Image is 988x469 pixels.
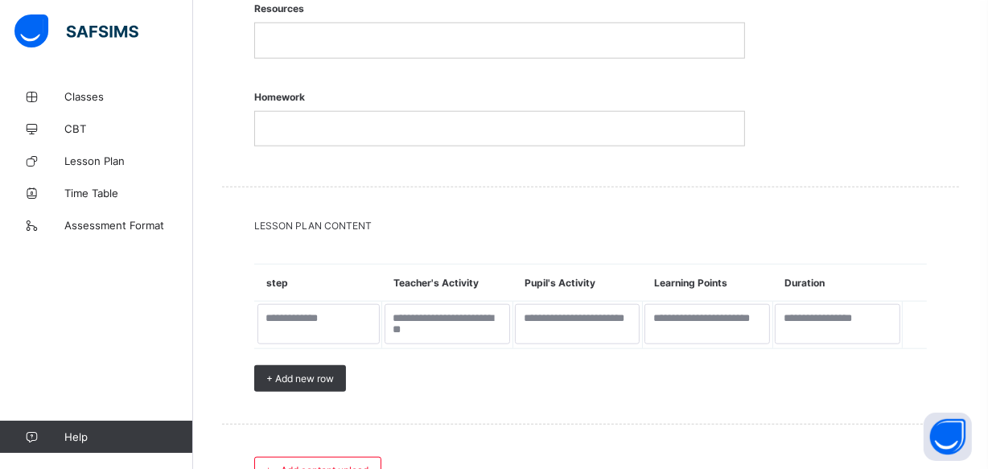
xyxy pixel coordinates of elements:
[642,265,772,302] th: Learning Points
[266,372,334,385] span: + Add new row
[64,90,193,103] span: Classes
[64,430,192,443] span: Help
[382,265,513,302] th: Teacher's Activity
[254,83,745,111] span: Homework
[14,14,138,48] img: safsims
[64,187,193,200] span: Time Table
[924,413,972,461] button: Open asap
[64,219,193,232] span: Assessment Format
[254,220,927,232] span: LESSON PLAN CONTENT
[64,122,193,135] span: CBT
[64,154,193,167] span: Lesson Plan
[772,265,903,302] th: Duration
[513,265,642,302] th: Pupil's Activity
[255,265,382,302] th: step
